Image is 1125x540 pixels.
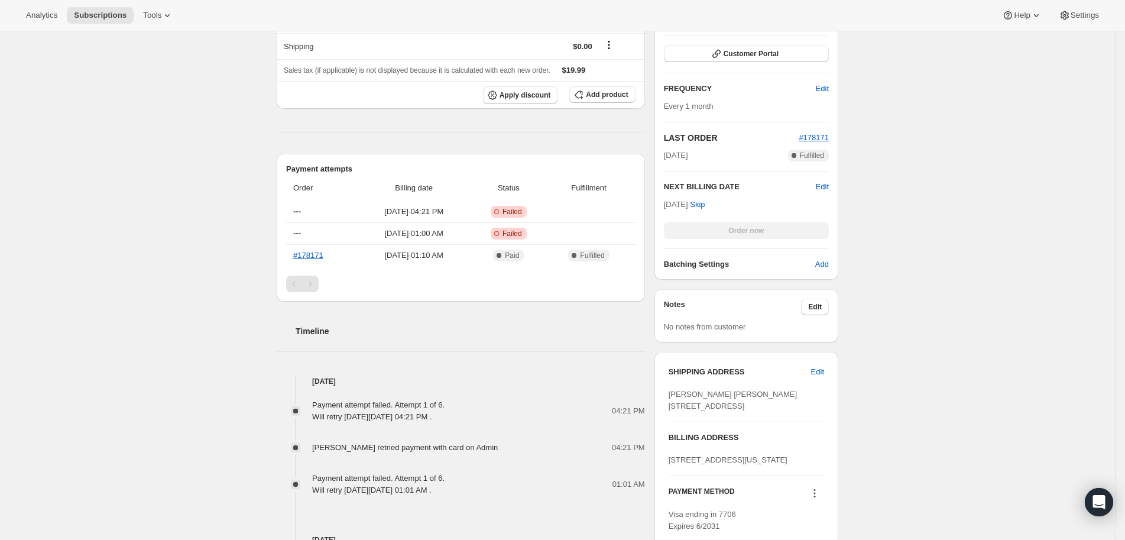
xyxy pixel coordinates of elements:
[360,228,468,240] span: [DATE] · 01:00 AM
[293,229,301,238] span: ---
[573,42,592,51] span: $0.00
[286,175,356,201] th: Order
[808,302,822,312] span: Edit
[669,487,735,503] h3: PAYMENT METHOD
[664,200,705,209] span: [DATE] ·
[995,7,1049,24] button: Help
[502,207,522,216] span: Failed
[360,182,468,194] span: Billing date
[664,83,816,95] h2: FREQUENCY
[502,229,522,238] span: Failed
[804,363,831,381] button: Edit
[569,86,635,103] button: Add product
[286,163,636,175] h2: Payment attempts
[549,182,628,194] span: Fulfillment
[1052,7,1106,24] button: Settings
[669,432,824,444] h3: BILLING ADDRESS
[293,207,301,216] span: ---
[669,366,811,378] h3: SHIPPING ADDRESS
[1014,11,1030,20] span: Help
[1085,488,1113,516] div: Open Intercom Messenger
[296,325,645,337] h2: Timeline
[312,443,498,452] span: [PERSON_NAME] retried payment with card on Admin
[580,251,604,260] span: Fulfilled
[664,258,815,270] h6: Batching Settings
[664,46,829,62] button: Customer Portal
[664,181,816,193] h2: NEXT BILLING DATE
[286,276,636,292] nav: Pagination
[143,11,161,20] span: Tools
[669,390,797,410] span: [PERSON_NAME] [PERSON_NAME] [STREET_ADDRESS]
[664,102,714,111] span: Every 1 month
[800,151,824,160] span: Fulfilled
[360,250,468,261] span: [DATE] · 01:10 AM
[809,79,836,98] button: Edit
[599,38,618,51] button: Shipping actions
[690,199,705,211] span: Skip
[612,442,645,454] span: 04:21 PM
[799,132,829,144] button: #178171
[724,49,779,59] span: Customer Portal
[293,251,323,260] a: #178171
[669,510,736,531] span: Visa ending in 7706 Expires 6/2031
[74,11,127,20] span: Subscriptions
[312,473,445,496] div: Payment attempt failed. Attempt 1 of 6. Will retry [DATE][DATE] 01:01 AM .
[811,366,824,378] span: Edit
[312,399,445,423] div: Payment attempt failed. Attempt 1 of 6. Will retry [DATE][DATE] 04:21 PM .
[664,299,802,315] h3: Notes
[586,90,628,99] span: Add product
[500,90,551,100] span: Apply discount
[505,251,519,260] span: Paid
[664,150,688,161] span: [DATE]
[136,7,180,24] button: Tools
[683,195,712,214] button: Skip
[664,132,799,144] h2: LAST ORDER
[360,206,468,218] span: [DATE] · 04:21 PM
[562,66,586,75] span: $19.99
[475,182,542,194] span: Status
[67,7,134,24] button: Subscriptions
[664,322,746,331] span: No notes from customer
[815,258,829,270] span: Add
[799,133,829,142] a: #178171
[19,7,64,24] button: Analytics
[612,405,645,417] span: 04:21 PM
[669,455,787,464] span: [STREET_ADDRESS][US_STATE]
[284,66,550,75] span: Sales tax (if applicable) is not displayed because it is calculated with each new order.
[801,299,829,315] button: Edit
[816,181,829,193] button: Edit
[1071,11,1099,20] span: Settings
[483,86,558,104] button: Apply discount
[808,255,836,274] button: Add
[816,83,829,95] span: Edit
[277,376,645,387] h4: [DATE]
[612,478,645,490] span: 01:01 AM
[26,11,57,20] span: Analytics
[277,33,395,59] th: Shipping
